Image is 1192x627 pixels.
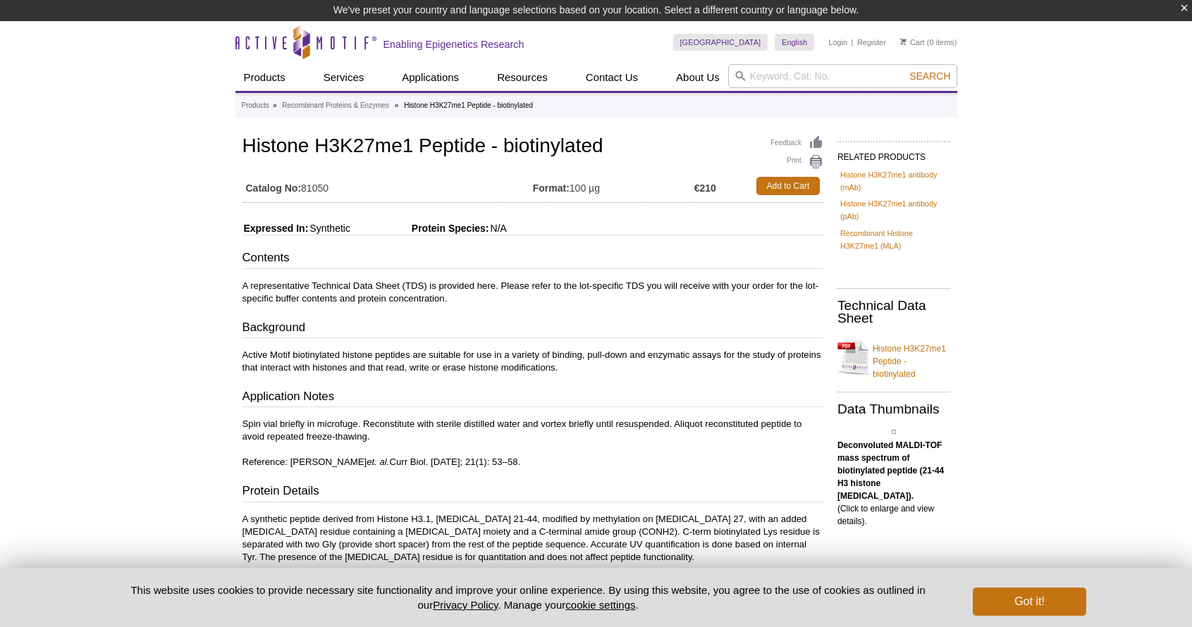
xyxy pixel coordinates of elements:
[242,280,823,305] p: A representative Technical Data Sheet (TDS) is provided here. Please refer to the lot-specific TD...
[852,34,854,51] li: |
[837,403,950,416] h2: Data Thumbnails
[246,182,302,194] strong: Catalog No:
[106,583,950,612] p: This website uses cookies to provide necessary site functionality and improve your online experie...
[900,38,907,45] img: Your Cart
[242,418,823,468] p: Spin vial briefly in microfuge. Reconstitute with sterile distilled water and vortex briefly unti...
[383,38,524,51] h2: Enabling Epigenetics Research
[235,64,294,91] a: Products
[673,34,768,51] a: [GEOGRAPHIC_DATA]
[577,64,646,91] a: Contact Us
[728,64,957,88] input: Keyword, Cat. No.
[395,101,399,109] li: »
[828,37,847,47] a: Login
[770,154,823,170] a: Print
[973,588,1086,616] button: Got it!
[857,37,886,47] a: Register
[694,182,716,194] strong: €210
[282,99,389,112] a: Recombinant Proteins & Enzymes
[770,135,823,151] a: Feedback
[242,135,823,159] h1: Histone H3K27me1 Peptide - biotinylated
[242,99,269,112] a: Products
[308,223,350,234] span: Synthetic
[892,430,896,434] img: Deconvoluted MALDI-TOF mass spectrum of biotinylated peptide (21-44 H3 histone amino acids).
[242,173,533,199] td: 81050
[367,457,389,467] i: et. al.
[242,483,823,502] h3: Protein Details
[900,34,957,51] li: (0 items)
[433,599,498,611] a: Privacy Policy
[837,299,950,325] h2: Technical Data Sheet
[533,182,570,194] strong: Format:
[489,64,556,91] a: Resources
[840,197,947,223] a: Histone H3K27me1 antibody (pAb)
[315,64,373,91] a: Services
[909,70,950,82] span: Search
[775,34,814,51] a: English
[273,101,277,109] li: »
[242,249,823,269] h3: Contents
[489,223,507,234] span: N/A
[242,319,823,339] h3: Background
[668,64,728,91] a: About Us
[565,599,635,611] button: cookie settings
[905,70,954,82] button: Search
[242,388,823,408] h3: Application Notes
[837,141,950,166] h2: RELATED PRODUCTS
[840,227,947,252] a: Recombinant Histone H3K27me1 (MLA)
[837,334,950,380] a: Histone H3K27me1 Peptide - biotinylated
[837,440,944,501] b: Deconvoluted MALDI-TOF mass spectrum of biotinylated peptide (21-44 H3 histone [MEDICAL_DATA]).
[840,168,947,194] a: Histone H3K27me1 antibody (mAb)
[404,101,533,109] li: Histone H3K27me1 Peptide - biotinylated
[242,349,823,374] p: Active Motif biotinylated histone peptides are suitable for use in a variety of binding, pull-dow...
[242,223,309,234] span: Expressed In:
[837,439,950,528] p: (Click to enlarge and view details).
[353,223,489,234] span: Protein Species:
[393,64,467,91] a: Applications
[756,177,820,195] a: Add to Cart
[900,37,925,47] a: Cart
[533,173,694,199] td: 100 µg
